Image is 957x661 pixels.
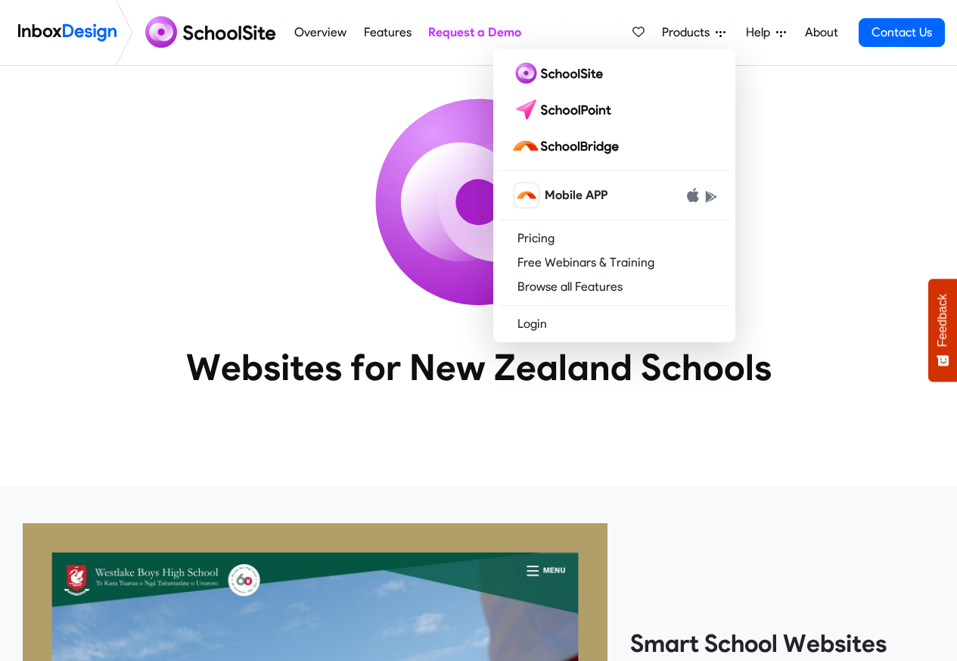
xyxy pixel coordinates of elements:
[630,628,934,659] heading: Smart School Websites
[359,17,415,48] a: Features
[859,18,945,47] a: Contact Us
[936,294,949,347] span: Feedback
[545,186,607,204] span: Mobile APP
[928,279,957,382] button: Feedback - Show survey
[662,23,716,42] span: Products
[343,66,615,338] img: icon_schoolsite.svg
[511,98,618,122] img: schoolpoint logo
[511,134,625,158] img: schoolbridge logo
[514,183,539,207] img: schoolbridge icon
[656,17,732,48] a: Products
[493,49,735,342] div: Products
[291,17,351,48] a: Overview
[139,14,286,51] img: schoolsite logo
[746,23,776,42] span: Help
[120,345,838,390] heading: Websites for New Zealand Schools
[740,17,792,48] a: Help
[511,61,609,86] img: schoolsite logo
[499,312,729,336] a: Login
[800,17,842,48] a: About
[424,17,525,48] a: Request a Demo
[499,177,729,214] a: schoolbridge icon Mobile APP
[499,226,729,251] a: Pricing
[499,251,729,275] a: Free Webinars & Training
[499,275,729,299] a: Browse all Features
